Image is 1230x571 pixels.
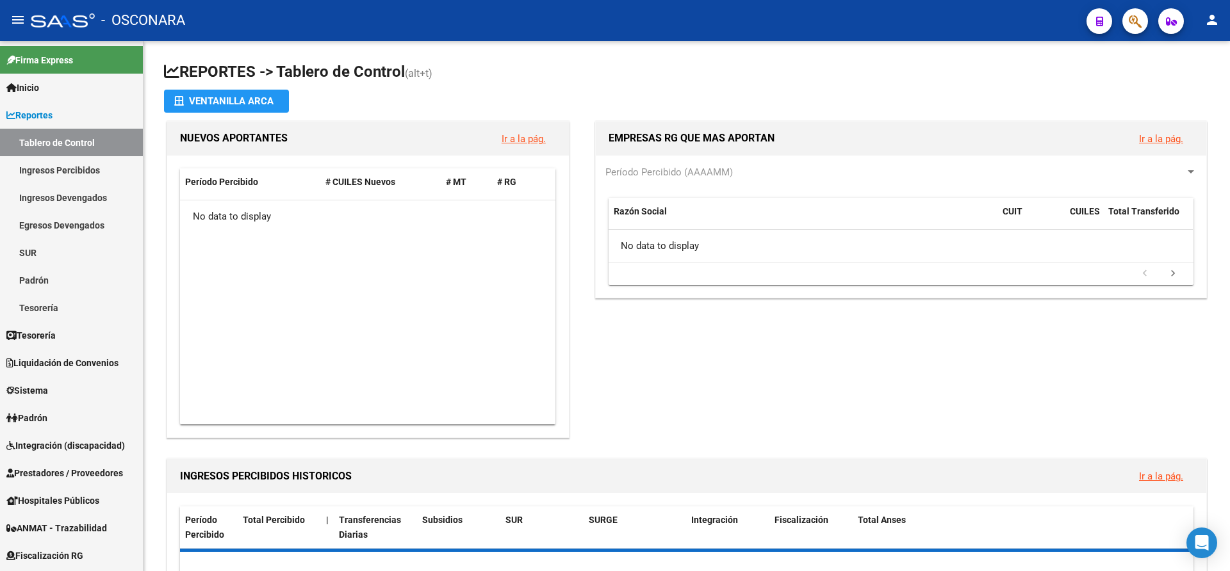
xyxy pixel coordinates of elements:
datatable-header-cell: CUILES [1065,198,1103,240]
span: CUILES [1070,206,1100,216]
span: Prestadores / Proveedores [6,466,123,480]
span: Hospitales Públicos [6,494,99,508]
datatable-header-cell: Período Percibido [180,506,238,549]
span: SURGE [589,515,618,525]
span: ANMAT - Trazabilidad [6,521,107,535]
span: Período Percibido (AAAAMM) [605,166,733,178]
mat-icon: person [1204,12,1220,28]
datatable-header-cell: Transferencias Diarias [334,506,417,549]
datatable-header-cell: # RG [492,168,543,196]
div: Ventanilla ARCA [174,90,279,113]
datatable-header-cell: # MT [441,168,492,196]
span: Reportes [6,108,53,122]
span: Subsidios [422,515,463,525]
span: NUEVOS APORTANTES [180,132,288,144]
span: SUR [505,515,523,525]
span: (alt+t) [405,67,432,79]
datatable-header-cell: Fiscalización [769,506,853,549]
button: Ventanilla ARCA [164,90,289,113]
span: Total Anses [858,515,906,525]
a: go to next page [1161,267,1185,281]
a: Ir a la pág. [1139,470,1183,482]
a: Ir a la pág. [1139,133,1183,145]
h1: REPORTES -> Tablero de Control [164,61,1209,84]
button: Ir a la pág. [491,127,556,150]
span: Integración (discapacidad) [6,438,125,453]
span: Padrón [6,411,47,425]
div: No data to display [180,200,555,232]
span: # RG [497,177,516,187]
span: EMPRESAS RG QUE MAS APORTAN [609,132,775,144]
datatable-header-cell: | [321,506,334,549]
span: Tesorería [6,328,56,342]
mat-icon: menu [10,12,26,28]
datatable-header-cell: Total Percibido [238,506,321,549]
span: Período Percibido [185,515,224,540]
datatable-header-cell: CUIT [997,198,1065,240]
datatable-header-cell: Subsidios [417,506,500,549]
span: Sistema [6,383,48,398]
span: INGRESOS PERCIBIDOS HISTORICOS [180,470,352,482]
datatable-header-cell: Período Percibido [180,168,320,196]
span: Inicio [6,81,39,95]
datatable-header-cell: Razón Social [609,198,997,240]
datatable-header-cell: SURGE [584,506,686,549]
div: Open Intercom Messenger [1186,527,1217,558]
a: go to previous page [1133,267,1157,281]
a: Ir a la pág. [502,133,546,145]
span: Firma Express [6,53,73,67]
span: # MT [446,177,466,187]
datatable-header-cell: SUR [500,506,584,549]
button: Ir a la pág. [1129,127,1193,150]
span: | [326,515,329,525]
datatable-header-cell: Total Transferido [1103,198,1193,240]
datatable-header-cell: Integración [686,506,769,549]
span: CUIT [1003,206,1022,216]
span: Transferencias Diarias [339,515,401,540]
datatable-header-cell: Total Anses [853,506,1181,549]
span: Liquidación de Convenios [6,356,119,370]
span: Fiscalización [775,515,828,525]
datatable-header-cell: # CUILES Nuevos [320,168,441,196]
span: Integración [691,515,738,525]
span: Período Percibido [185,177,258,187]
span: # CUILES Nuevos [325,177,395,187]
span: Total Percibido [243,515,305,525]
span: Total Transferido [1108,206,1179,216]
span: - OSCONARA [101,6,185,35]
button: Ir a la pág. [1129,464,1193,488]
span: Razón Social [614,206,667,216]
span: Fiscalización RG [6,549,83,563]
div: No data to display [609,230,1193,262]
